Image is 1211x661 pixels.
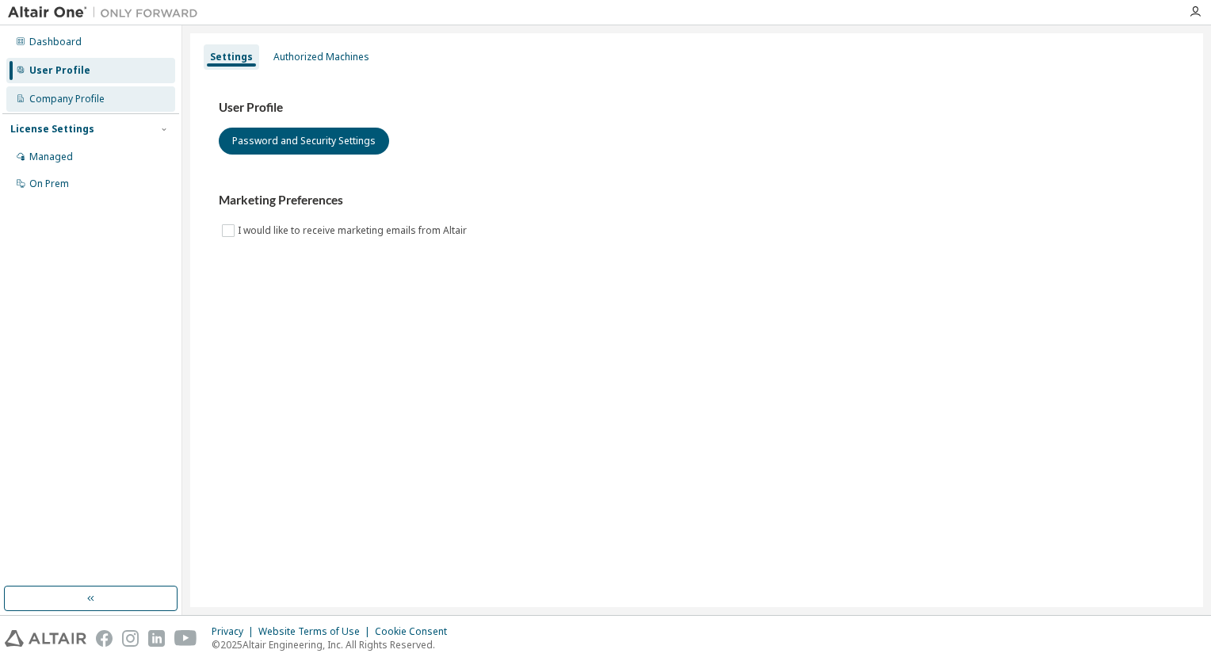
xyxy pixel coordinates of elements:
[148,630,165,647] img: linkedin.svg
[375,625,457,638] div: Cookie Consent
[29,93,105,105] div: Company Profile
[219,128,389,155] button: Password and Security Settings
[212,638,457,651] p: © 2025 Altair Engineering, Inc. All Rights Reserved.
[210,51,253,63] div: Settings
[8,5,206,21] img: Altair One
[219,100,1175,116] h3: User Profile
[219,193,1175,208] h3: Marketing Preferences
[122,630,139,647] img: instagram.svg
[258,625,375,638] div: Website Terms of Use
[174,630,197,647] img: youtube.svg
[273,51,369,63] div: Authorized Machines
[29,64,90,77] div: User Profile
[29,36,82,48] div: Dashboard
[10,123,94,136] div: License Settings
[212,625,258,638] div: Privacy
[238,221,470,240] label: I would like to receive marketing emails from Altair
[29,151,73,163] div: Managed
[96,630,113,647] img: facebook.svg
[29,178,69,190] div: On Prem
[5,630,86,647] img: altair_logo.svg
